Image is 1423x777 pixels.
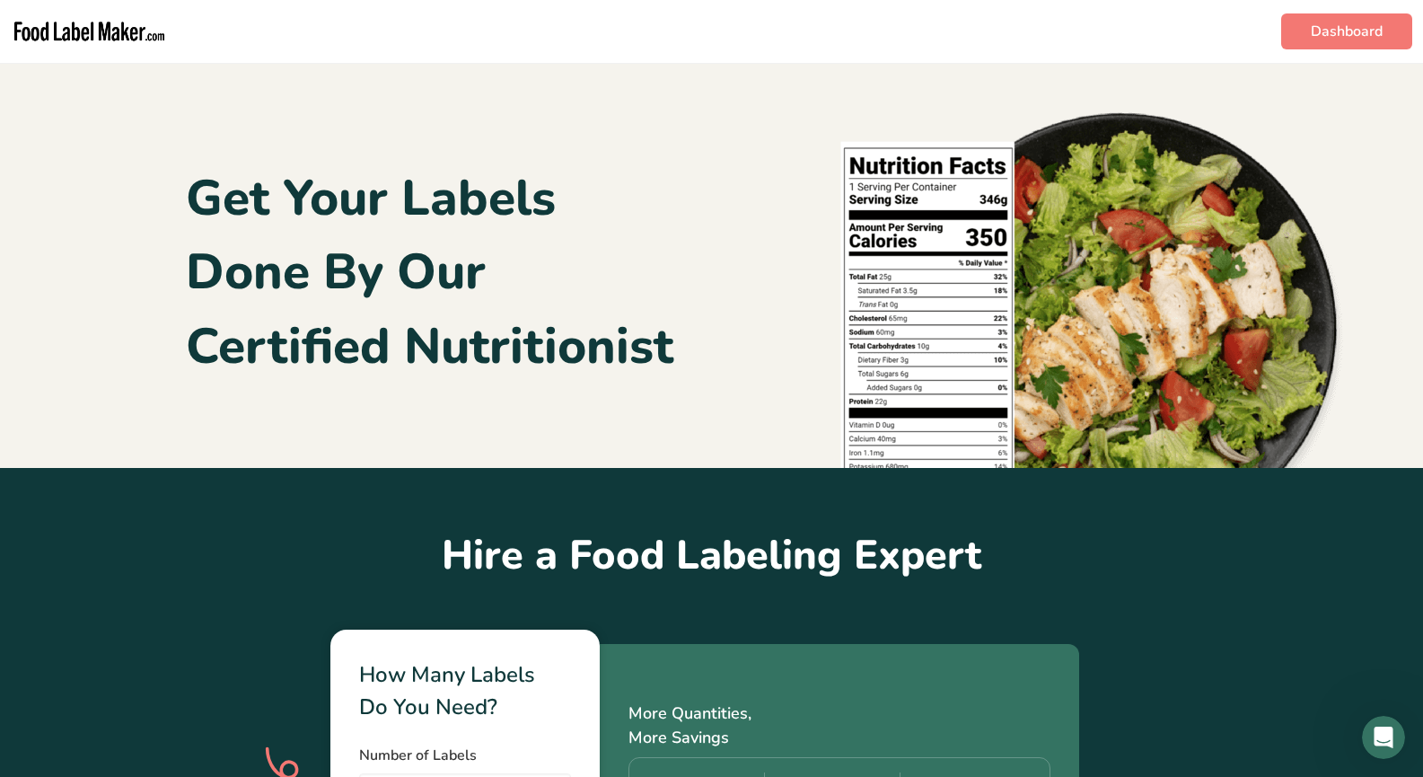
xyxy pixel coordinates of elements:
[628,702,1050,750] p: More Quantities, More Savings
[359,746,477,765] span: Number of Labels
[1281,13,1412,49] a: Dashboard
[11,7,168,56] img: Food Label Maker
[359,658,571,723] div: How Many Labels Do You Need?
[814,77,1353,468] img: header-img.b4fd922.png
[186,162,673,384] h1: Get Your Labels Done By Our Certified Nutritionist
[1362,716,1405,759] iframe: Intercom live chat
